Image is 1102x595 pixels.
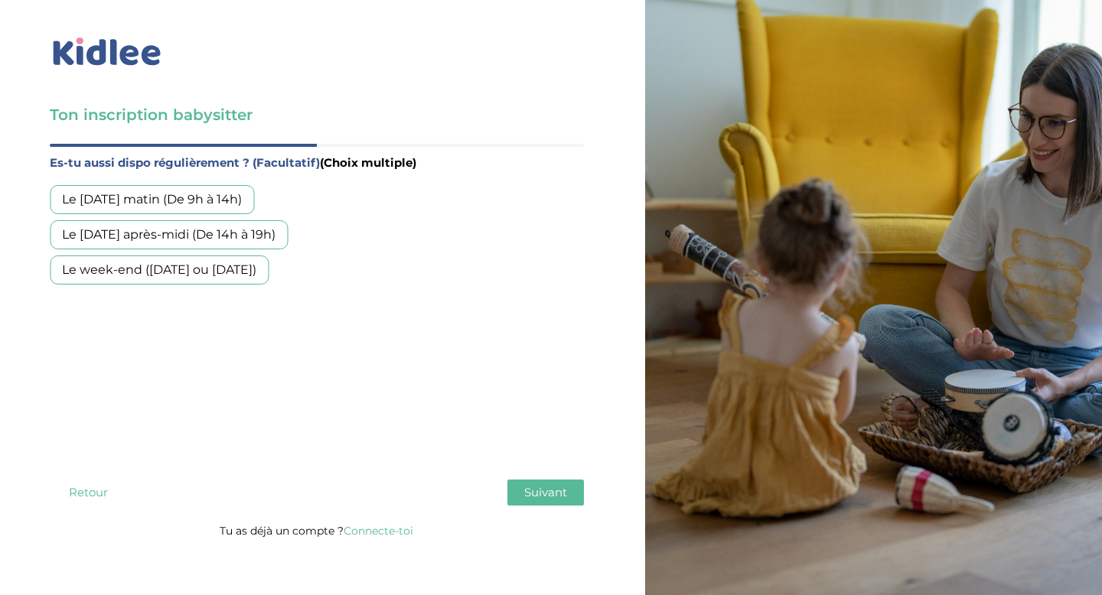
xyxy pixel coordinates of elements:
[524,485,567,499] span: Suivant
[344,524,413,538] a: Connecte-toi
[50,255,269,284] div: Le week-end ([DATE] ou [DATE])
[50,220,288,249] div: Le [DATE] après-midi (De 14h à 19h)
[50,521,584,541] p: Tu as déjà un compte ?
[50,480,126,506] button: Retour
[50,104,584,125] h3: Ton inscription babysitter
[50,153,584,173] label: Es-tu aussi dispo régulièrement ? (Facultatif)
[320,155,416,170] span: (Choix multiple)
[50,34,165,70] img: logo_kidlee_bleu
[507,480,584,506] button: Suivant
[50,185,254,214] div: Le [DATE] matin (De 9h à 14h)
